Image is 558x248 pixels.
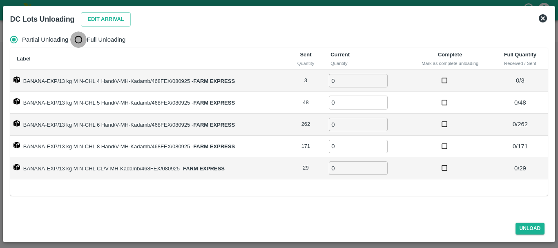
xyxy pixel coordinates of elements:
div: Quantity [294,60,317,67]
b: Label [17,56,31,62]
td: 48 [288,92,324,114]
p: 0 / 48 [496,98,545,107]
span: Full Unloading [87,35,125,44]
td: BANANA-EXP/13 kg M N-CHL 8 Hand/V-MH-Kadamb/468FEX/080925 - [10,136,288,158]
button: Edit Arrival [81,12,131,27]
p: 0 / 262 [496,120,545,129]
strong: FARM EXPRESS [193,143,235,150]
p: 0 / 3 [496,76,545,85]
strong: FARM EXPRESS [193,122,235,128]
b: Full Quantity [504,51,536,58]
img: box [13,142,20,148]
td: 262 [288,114,324,136]
td: 29 [288,157,324,179]
div: Quantity [330,60,401,67]
b: Sent [300,51,311,58]
img: box [13,120,20,127]
b: Complete [438,51,462,58]
b: Current [330,51,350,58]
strong: FARM EXPRESS [193,78,235,84]
img: box [13,76,20,83]
img: box [13,98,20,105]
input: 0 [329,96,388,109]
button: Unload [516,223,545,235]
strong: FARM EXPRESS [193,100,235,106]
td: BANANA-EXP/13 kg M N-CHL 6 Hand/V-MH-Kadamb/468FEX/080925 - [10,114,288,136]
td: BANANA-EXP/13 kg M N-CHL 4 Hand/V-MH-Kadamb/468FEX/080925 - [10,70,288,92]
input: 0 [329,74,388,87]
img: box [13,164,20,170]
span: Partial Unloading [22,35,68,44]
strong: FARM EXPRESS [183,165,225,172]
p: 0 / 171 [496,142,545,151]
div: Received / Sent [499,60,542,67]
td: BANANA-EXP/13 kg M N-CHL CL/V-MH-Kadamb/468FEX/080925 - [10,157,288,179]
td: 171 [288,136,324,158]
input: 0 [329,118,388,131]
input: 0 [329,161,388,175]
td: 3 [288,70,324,92]
b: DC Lots Unloading [10,15,74,23]
div: Mark as complete unloading [414,60,486,67]
input: 0 [329,140,388,153]
td: BANANA-EXP/13 kg M N-CHL 5 Hand/V-MH-Kadamb/468FEX/080925 - [10,92,288,114]
p: 0 / 29 [496,164,545,173]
